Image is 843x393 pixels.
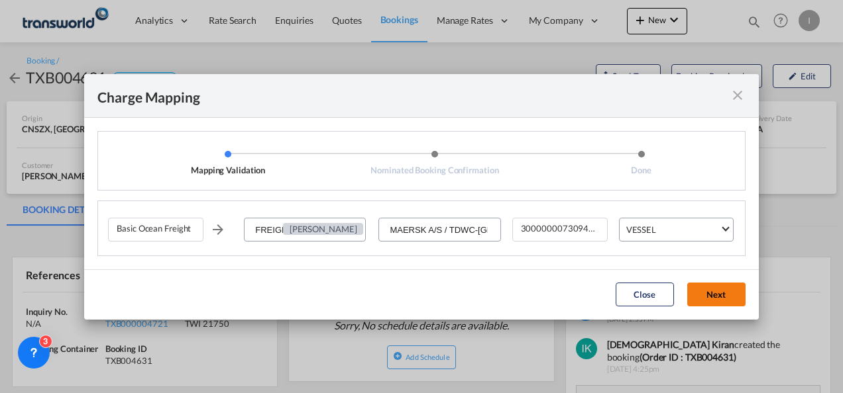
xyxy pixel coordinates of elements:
[512,218,608,241] div: 300000007309467
[13,13,230,27] body: Editor, editor2
[84,74,759,320] md-dialog: Mapping ValidationNominated Booking ...
[210,222,226,238] md-icon: icon-arrow-right
[538,150,745,176] li: Done
[97,87,200,104] div: Charge Mapping
[687,283,746,306] button: Next
[380,218,500,242] input: Select Service Provider
[243,216,367,245] md-input-container: FREIGHT CHARGES
[108,218,203,241] div: Basic Ocean Freight
[331,150,538,176] li: Nominated Booking Confirmation
[619,218,734,241] md-select: Leg Name: VESSEL
[618,219,735,243] md-input-container: VESSEL
[730,87,746,103] md-icon: icon-close fg-AAA8AD cursor
[377,216,502,245] md-input-container: MAERSK A/S / TDWC-DUBAI
[616,283,674,306] button: Close
[245,218,365,242] input: Enter Charge name
[125,150,331,176] li: Mapping Validation
[626,224,656,235] div: VESSEL
[283,223,364,235] div: [PERSON_NAME]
